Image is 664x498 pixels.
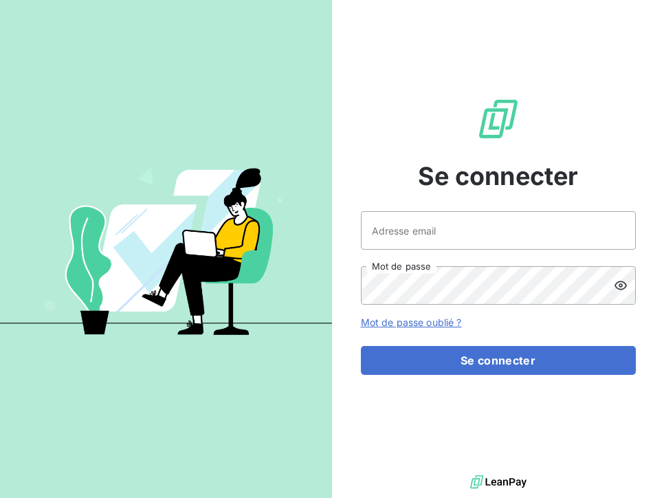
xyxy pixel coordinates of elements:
img: Logo LeanPay [476,97,520,141]
input: placeholder [361,211,636,250]
a: Mot de passe oublié ? [361,316,462,328]
span: Se connecter [418,158,579,195]
button: Se connecter [361,346,636,375]
img: logo [470,472,527,492]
